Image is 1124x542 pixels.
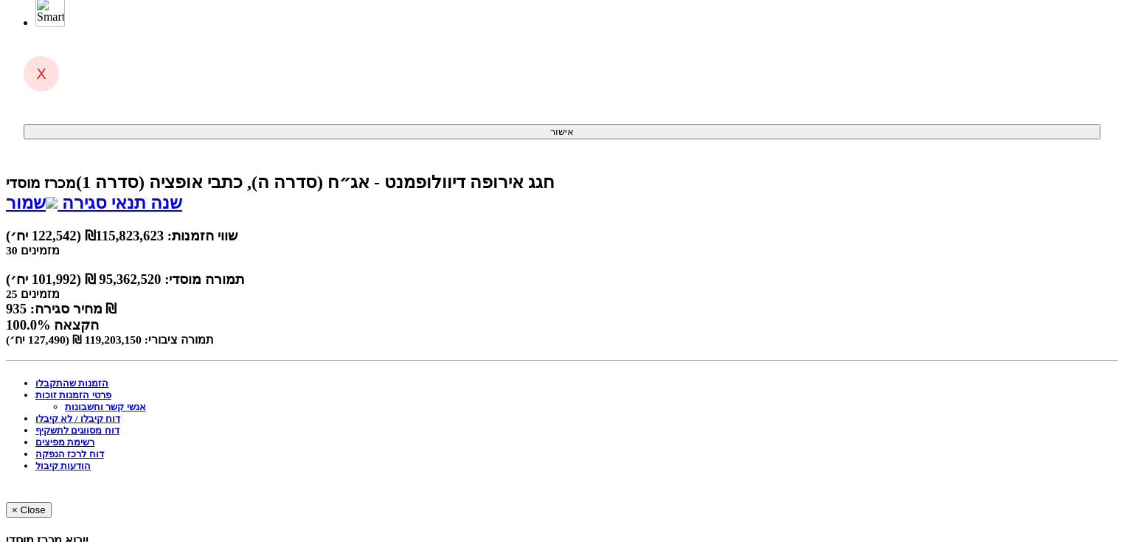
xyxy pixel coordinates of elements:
[46,197,58,209] img: excel-file-white.png
[6,228,1118,244] div: שווי הזמנות: ₪115,823,623 (122,542 יח׳)
[6,288,60,300] small: 25 מזמינים
[21,504,46,515] span: Close
[24,124,1100,139] button: אישור
[35,460,91,471] a: הודעות קיבול
[35,389,111,400] a: פרטי הזמנות זוכות
[6,175,76,191] small: מכרז מוסדי
[6,333,214,346] small: תמורה ציבורי: 119,203,150 ₪ (127,490 יח׳)
[35,437,94,448] a: רשימת מפיצים
[58,193,182,212] a: שנה תנאי סגירה
[36,65,46,83] span: X
[12,504,18,515] span: ×
[35,413,120,424] a: דוח קיבלו / לא קיבלו
[6,301,1118,317] div: מחיר סגירה: 935 ₪
[6,172,1118,192] div: חגג אירופה דיוולופמנט - אג״ח (סדרה ה), כתבי אופציה (סדרה 1) - הנפקה לציבור
[35,425,119,436] a: דוח מסווגים לתשקיף
[6,244,60,257] small: 30 מזמינים
[62,193,182,212] span: שנה תנאי סגירה
[6,193,58,212] a: שמור
[6,271,1118,288] div: תמורה מוסדי: 95,362,520 ₪ (101,992 יח׳)
[35,448,104,459] a: דוח לרכז הנפקה
[35,378,108,389] a: הזמנות שהתקבלו
[6,317,99,333] span: 100.0% הקצאה
[65,401,146,412] a: אנשי קשר וחשבונות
